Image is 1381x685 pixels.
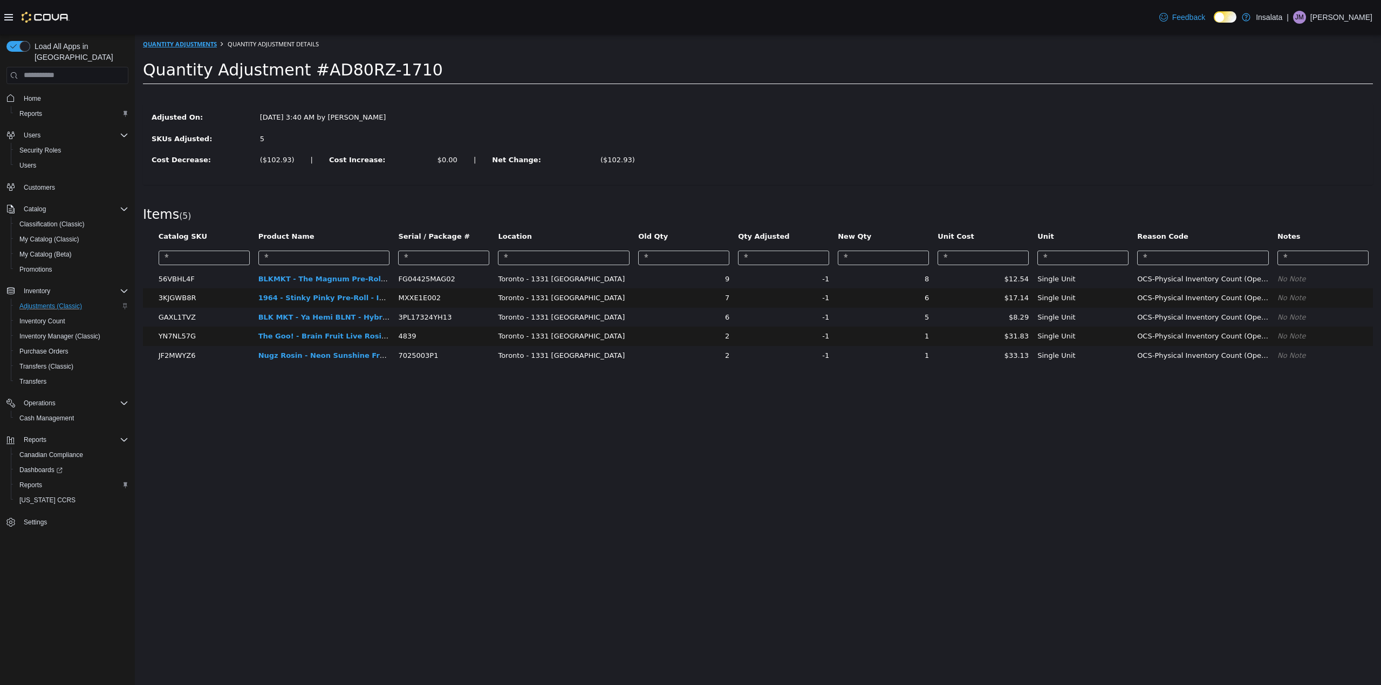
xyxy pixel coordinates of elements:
a: Security Roles [15,144,65,157]
a: Dashboards [11,462,133,478]
button: Reason Code [1002,197,1056,207]
span: Toronto - 1331 [GEOGRAPHIC_DATA] [363,279,490,287]
span: My Catalog (Beta) [19,250,72,259]
td: Single Unit [898,254,998,273]
span: Reports [15,479,128,492]
em: No Note [1143,279,1171,287]
span: Quantity Adjustment Details [93,5,184,13]
td: $33.13 [798,312,898,331]
td: 3KJGWB8R [19,254,119,273]
span: Settings [19,515,128,529]
button: Catalog SKU [24,197,74,207]
span: Users [15,159,128,172]
span: Dashboards [15,463,128,476]
td: -1 [599,235,699,254]
button: Settings [2,514,133,530]
td: 2 [499,292,599,312]
a: Customers [19,181,59,194]
em: No Note [1143,259,1171,267]
button: Cash Management [11,411,133,426]
label: | [168,120,186,131]
td: -1 [599,312,699,331]
td: OCS-Physical Inventory Count (Operationally Initiated) [998,273,1138,293]
td: YN7NL57G [19,292,119,312]
p: Insalata [1256,11,1282,24]
td: $12.54 [798,235,898,254]
span: Reports [24,435,46,444]
td: -1 [599,292,699,312]
span: Transfers (Classic) [15,360,128,373]
span: Security Roles [15,144,128,157]
a: BLK MKT - Ya Hemi BLNT - Hybrid - 1x1g [124,279,282,287]
span: Customers [24,183,55,192]
td: 2 [499,312,599,331]
a: Classification (Classic) [15,218,89,231]
a: Home [19,92,45,105]
td: JF2MWYZ6 [19,312,119,331]
button: Reports [2,432,133,447]
span: Settings [24,518,47,527]
td: 7025003P1 [259,312,359,331]
a: Purchase Orders [15,345,73,358]
a: Dashboards [15,463,67,476]
label: SKUs Adjusted: [9,99,117,110]
td: 7 [499,254,599,273]
label: Cost Decrease: [9,120,117,131]
span: My Catalog (Classic) [15,233,128,246]
span: Operations [19,397,128,410]
input: Dark Mode [1214,11,1236,23]
a: Cash Management [15,412,78,425]
a: Reports [15,479,46,492]
span: Users [19,161,36,170]
a: Transfers [15,375,51,388]
span: Load All Apps in [GEOGRAPHIC_DATA] [30,41,128,63]
div: ($102.93) [466,120,500,131]
span: Transfers [19,377,46,386]
span: Inventory [19,285,128,297]
button: Location [363,197,399,207]
button: Operations [2,396,133,411]
span: Toronto - 1331 [GEOGRAPHIC_DATA] [363,297,490,306]
a: Quantity Adjustments [8,5,82,13]
a: Reports [15,107,46,120]
button: Notes [1143,197,1167,207]
button: Canadian Compliance [11,447,133,462]
span: Reports [15,107,128,120]
button: Users [19,129,45,142]
a: [US_STATE] CCRS [15,494,80,507]
div: James Moffitt [1293,11,1306,24]
em: No Note [1143,297,1171,306]
button: Serial / Package # [263,197,337,207]
img: Cova [22,12,70,23]
em: No Note [1143,317,1171,325]
button: Home [2,91,133,106]
button: Reports [11,478,133,493]
span: Canadian Compliance [15,448,128,461]
a: Feedback [1155,6,1209,28]
span: Purchase Orders [15,345,128,358]
button: My Catalog (Beta) [11,247,133,262]
button: Promotions [11,262,133,277]
td: 8 [699,235,798,254]
a: Promotions [15,263,57,276]
button: New Qty [703,197,739,207]
span: Transfers [15,375,128,388]
td: 5 [699,273,798,293]
div: $0.00 [303,120,323,131]
button: Customers [2,179,133,195]
button: Purchase Orders [11,344,133,359]
td: $8.29 [798,273,898,293]
td: -1 [599,254,699,273]
td: Single Unit [898,292,998,312]
span: Toronto - 1331 [GEOGRAPHIC_DATA] [363,240,490,248]
td: 1 [699,292,798,312]
button: Qty Adjusted [603,197,657,207]
td: Single Unit [898,235,998,254]
td: Single Unit [898,273,998,293]
button: Security Roles [11,143,133,158]
span: Inventory [24,287,50,295]
span: [US_STATE] CCRS [19,496,76,504]
p: [PERSON_NAME] [1310,11,1372,24]
td: FG04425MAG02 [259,235,359,254]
